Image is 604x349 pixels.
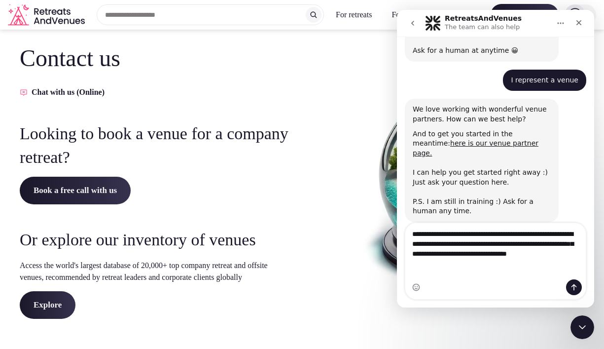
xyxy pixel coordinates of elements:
svg: Retreats and Venues company logo [8,4,87,26]
h3: Or explore our inventory of venues [20,228,292,252]
img: Contact us [360,41,584,319]
button: Resources [438,4,487,26]
button: For venues [384,4,434,26]
a: Book a free call with us [20,186,131,194]
h3: Looking to book a venue for a company retreat? [20,122,292,169]
a: Visit the homepage [8,4,87,26]
span: Book a free call with us [20,177,131,204]
iframe: To enrich screen reader interactions, please activate Accessibility in Grammarly extension settings [397,10,594,308]
button: Chat with us (Online) [20,86,292,98]
p: Access the world's largest database of 20,000+ top company retreat and offsite venues, recommende... [20,260,292,283]
span: Explore [20,291,75,319]
a: Explore [20,301,75,309]
button: For retreats [328,4,380,26]
iframe: Intercom live chat [570,315,594,339]
h2: Contact us [20,41,292,75]
span: Let's connect [491,4,559,26]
